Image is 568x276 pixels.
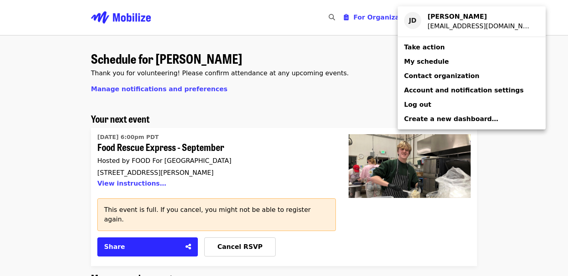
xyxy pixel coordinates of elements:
span: Log out [404,101,431,108]
div: Jadakuang@gmail.com [428,22,533,31]
div: JD [404,12,421,29]
span: My schedule [404,58,449,65]
a: JD[PERSON_NAME][EMAIL_ADDRESS][DOMAIN_NAME] [398,10,546,33]
a: Log out [398,98,546,112]
strong: [PERSON_NAME] [428,13,487,20]
a: Contact organization [398,69,546,83]
span: Account and notification settings [404,86,524,94]
div: Jada DeLuca [428,12,533,22]
a: Create a new dashboard… [398,112,546,126]
a: My schedule [398,55,546,69]
span: Take action [404,43,445,51]
a: Take action [398,40,546,55]
span: Create a new dashboard… [404,115,498,123]
span: Contact organization [404,72,479,80]
a: Account and notification settings [398,83,546,98]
